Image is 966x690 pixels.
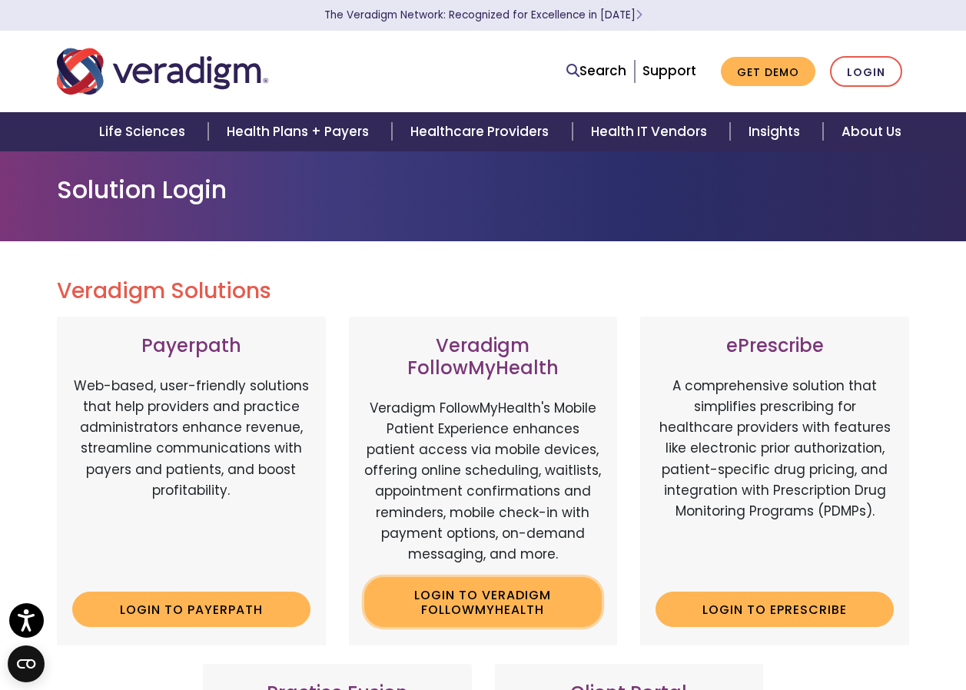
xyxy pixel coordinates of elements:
[392,112,572,151] a: Healthcare Providers
[57,278,910,304] h2: Veradigm Solutions
[721,57,815,87] a: Get Demo
[823,112,920,151] a: About Us
[81,112,208,151] a: Life Sciences
[656,592,894,627] a: Login to ePrescribe
[364,398,603,566] p: Veradigm FollowMyHealth's Mobile Patient Experience enhances patient access via mobile devices, o...
[8,645,45,682] button: Open CMP widget
[642,61,696,80] a: Support
[656,335,894,357] h3: ePrescribe
[364,335,603,380] h3: Veradigm FollowMyHealth
[208,112,392,151] a: Health Plans + Payers
[72,335,310,357] h3: Payerpath
[324,8,642,22] a: The Veradigm Network: Recognized for Excellence in [DATE]Learn More
[566,61,626,81] a: Search
[636,8,642,22] span: Learn More
[573,112,730,151] a: Health IT Vendors
[858,644,948,672] iframe: Drift Chat Widget
[57,175,910,204] h1: Solution Login
[830,56,902,88] a: Login
[730,112,823,151] a: Insights
[72,376,310,579] p: Web-based, user-friendly solutions that help providers and practice administrators enhance revenu...
[72,592,310,627] a: Login to Payerpath
[57,46,268,97] img: Veradigm logo
[656,376,894,579] p: A comprehensive solution that simplifies prescribing for healthcare providers with features like ...
[364,577,603,627] a: Login to Veradigm FollowMyHealth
